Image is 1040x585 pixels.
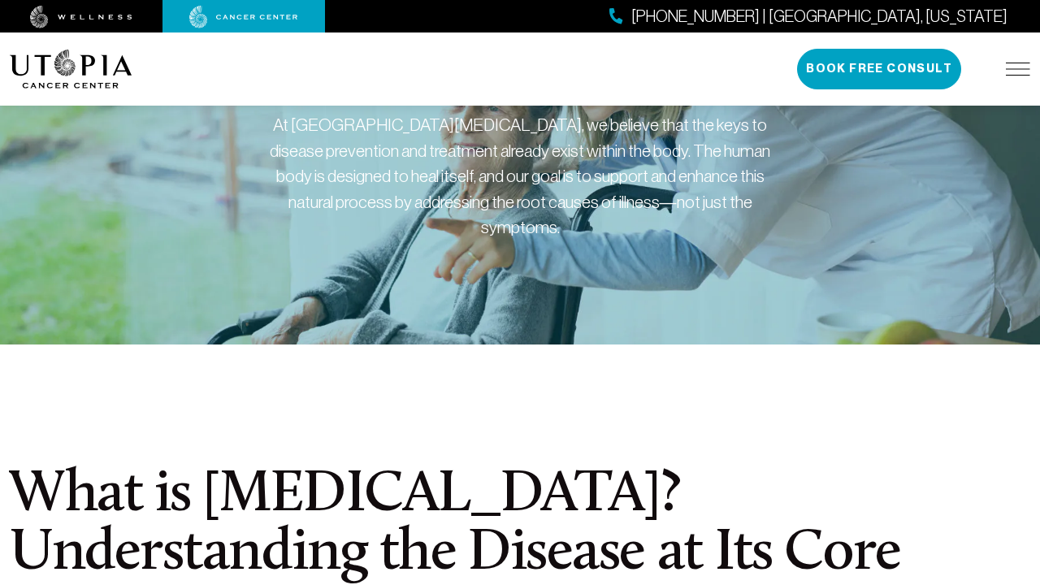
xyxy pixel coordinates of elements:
[609,5,1007,28] a: [PHONE_NUMBER] | [GEOGRAPHIC_DATA], [US_STATE]
[30,6,132,28] img: wellness
[1006,63,1030,76] img: icon-hamburger
[189,6,298,28] img: cancer center
[268,112,772,240] div: At [GEOGRAPHIC_DATA][MEDICAL_DATA], we believe that the keys to disease prevention and treatment ...
[10,50,132,89] img: logo
[10,466,1030,583] h1: What is [MEDICAL_DATA]? Understanding the Disease at Its Core
[631,5,1007,28] span: [PHONE_NUMBER] | [GEOGRAPHIC_DATA], [US_STATE]
[797,49,961,89] button: Book Free Consult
